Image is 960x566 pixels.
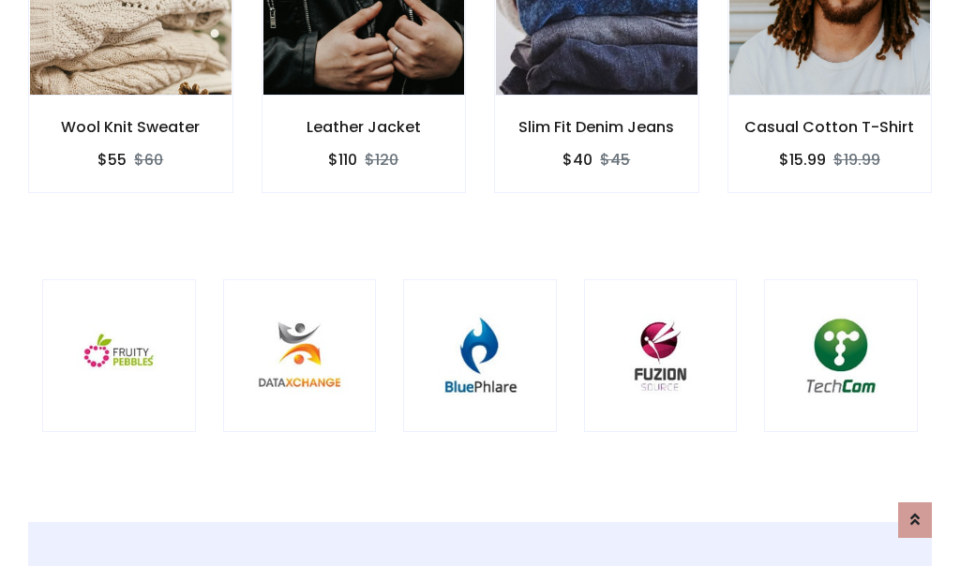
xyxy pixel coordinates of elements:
[134,149,163,171] del: $60
[97,151,127,169] h6: $55
[833,149,880,171] del: $19.99
[262,118,466,136] h6: Leather Jacket
[29,118,232,136] h6: Wool Knit Sweater
[728,118,932,136] h6: Casual Cotton T-Shirt
[562,151,592,169] h6: $40
[779,151,826,169] h6: $15.99
[365,149,398,171] del: $120
[600,149,630,171] del: $45
[495,118,698,136] h6: Slim Fit Denim Jeans
[328,151,357,169] h6: $110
